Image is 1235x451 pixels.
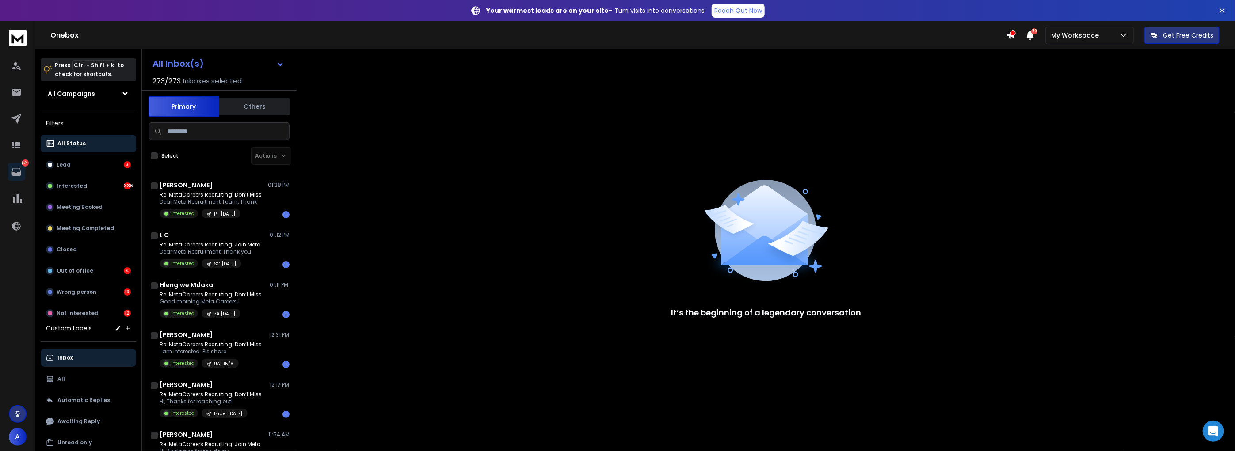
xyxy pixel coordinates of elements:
[145,55,291,72] button: All Inbox(s)
[160,231,169,239] h1: L C
[171,260,194,267] p: Interested
[149,96,219,117] button: Primary
[46,324,92,333] h3: Custom Labels
[171,360,194,367] p: Interested
[55,61,124,79] p: Press to check for shortcuts.
[57,375,65,383] p: All
[8,163,25,181] a: 374
[41,370,136,388] button: All
[214,311,235,317] p: ZA [DATE]
[41,262,136,280] button: Out of office4
[282,211,290,218] div: 1
[57,204,103,211] p: Meeting Booked
[282,411,290,418] div: 1
[282,261,290,268] div: 1
[57,161,71,168] p: Lead
[50,30,1006,41] h1: Onebox
[712,4,765,18] a: Reach Out Now
[41,220,136,237] button: Meeting Completed
[171,410,194,417] p: Interested
[57,140,86,147] p: All Status
[9,428,27,446] button: A
[1051,31,1102,40] p: My Workspace
[160,241,261,248] p: Re: MetaCareers Recruiting: Join Meta
[160,291,262,298] p: Re: MetaCareers Recruiting: Don’t Miss
[160,280,213,289] h1: Hlengiwe Mdaka
[270,281,290,288] p: 01:11 PM
[486,6,609,15] strong: Your warmest leads are on your site
[160,441,261,448] p: Re: MetaCareers Recruiting: Join Meta
[9,30,27,46] img: logo
[41,198,136,216] button: Meeting Booked
[671,307,861,319] p: It’s the beginning of a legendary conversation
[41,156,136,174] button: Lead3
[1144,27,1220,44] button: Get Free Credits
[57,267,93,274] p: Out of office
[219,97,290,116] button: Others
[41,135,136,152] button: All Status
[161,152,179,159] label: Select
[57,439,92,446] p: Unread only
[160,341,262,348] p: Re: MetaCareers Recruiting: Don’t Miss
[214,410,242,417] p: Israel [DATE]
[183,76,242,87] h3: Inboxes selected
[160,330,213,339] h1: [PERSON_NAME]
[268,182,290,189] p: 01:38 PM
[270,381,290,388] p: 12:17 PM
[57,246,77,253] p: Closed
[268,431,290,438] p: 11:54 AM
[41,177,136,195] button: Interested336
[160,391,262,398] p: Re: MetaCareers Recruiting: Don’t Miss
[270,231,290,239] p: 01:12 PM
[171,310,194,317] p: Interested
[41,241,136,258] button: Closed
[282,361,290,368] div: 1
[714,6,762,15] p: Reach Out Now
[124,161,131,168] div: 3
[124,267,131,274] div: 4
[72,60,115,70] span: Ctrl + Shift + k
[282,311,290,318] div: 1
[57,354,73,361] p: Inbox
[160,430,213,439] h1: [PERSON_NAME]
[214,211,235,217] p: PH [DATE]
[57,310,99,317] p: Not Interested
[57,288,96,296] p: Wrong person
[1163,31,1213,40] p: Get Free Credits
[57,418,100,425] p: Awaiting Reply
[1203,421,1224,442] div: Open Intercom Messenger
[214,261,236,267] p: SG [DATE]
[41,413,136,430] button: Awaiting Reply
[57,397,110,404] p: Automatic Replies
[214,360,233,367] p: UAE 15/8
[41,117,136,129] h3: Filters
[57,182,87,189] p: Interested
[41,349,136,367] button: Inbox
[270,331,290,338] p: 12:31 PM
[41,391,136,409] button: Automatic Replies
[124,182,131,189] div: 336
[152,76,181,87] span: 273 / 273
[486,6,705,15] p: – Turn visits into conversations
[160,380,213,389] h1: [PERSON_NAME]
[160,198,262,205] p: Dear Meta Recruitment Team, Thank
[160,298,262,305] p: Good morning Meta Careers I
[160,398,262,405] p: Hi, Thanks for reaching out!
[160,348,262,355] p: I am interested. Pls share
[57,225,114,232] p: Meeting Completed
[41,85,136,102] button: All Campaigns
[48,89,95,98] h1: All Campaigns
[160,181,213,189] h1: [PERSON_NAME]
[22,159,29,167] p: 374
[124,310,131,317] div: 12
[1031,28,1037,34] span: 50
[160,248,261,255] p: Dear Meta Recruitment, Thank you
[171,210,194,217] p: Interested
[124,288,131,296] div: 19
[41,304,136,322] button: Not Interested12
[41,283,136,301] button: Wrong person19
[160,191,262,198] p: Re: MetaCareers Recruiting: Don’t Miss
[152,59,204,68] h1: All Inbox(s)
